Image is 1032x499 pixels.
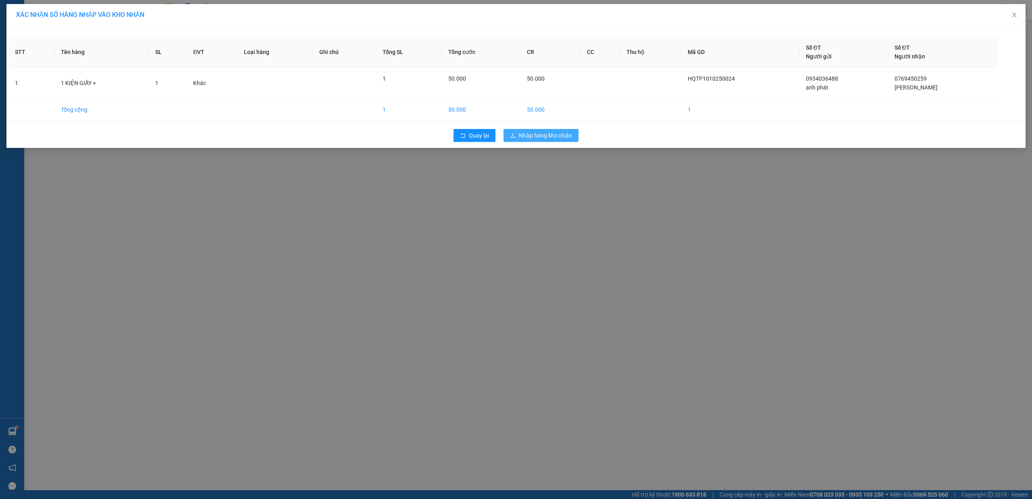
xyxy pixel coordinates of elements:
span: Số ĐT [806,44,821,51]
th: CC [580,37,620,68]
button: Close [1003,4,1026,27]
span: Người gửi [806,53,832,60]
span: 50.000 [527,75,545,82]
span: 1 [155,80,158,86]
span: 1 [383,75,386,82]
td: 1 [681,99,799,121]
td: 1 [8,68,54,99]
th: ĐVT [187,37,237,68]
td: 50.000 [520,99,580,121]
span: HQTP1010250024 [688,75,735,82]
span: close [1011,12,1017,18]
th: Thu hộ [620,37,681,68]
span: 0769450259 [895,75,927,82]
span: [PERSON_NAME] [895,84,938,91]
th: Tên hàng [54,37,149,68]
button: rollbackQuay lại [454,129,495,142]
span: XÁC NHẬN SỐ HÀNG NHẬP VÀO KHO NHẬN [16,11,144,19]
td: 1 [376,99,442,121]
th: CR [520,37,580,68]
th: Mã GD [681,37,799,68]
td: 1 KIỆN GIẤY + [54,68,149,99]
th: STT [8,37,54,68]
th: Tổng SL [376,37,442,68]
span: Quay lại [469,131,489,140]
button: downloadNhập hàng kho nhận [504,129,578,142]
th: Tổng cước [442,37,520,68]
span: 0934036488 [806,75,838,82]
td: Tổng cộng [54,99,149,121]
td: 50.000 [442,99,520,121]
span: rollback [460,133,466,139]
span: Số ĐT [895,44,910,51]
th: Loại hàng [237,37,313,68]
span: 50.000 [448,75,466,82]
td: Khác [187,68,237,99]
th: SL [149,37,187,68]
span: Người nhận [895,53,925,60]
span: anh phát [806,84,828,91]
th: Ghi chú [313,37,376,68]
span: Nhập hàng kho nhận [519,131,572,140]
span: download [510,133,516,139]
